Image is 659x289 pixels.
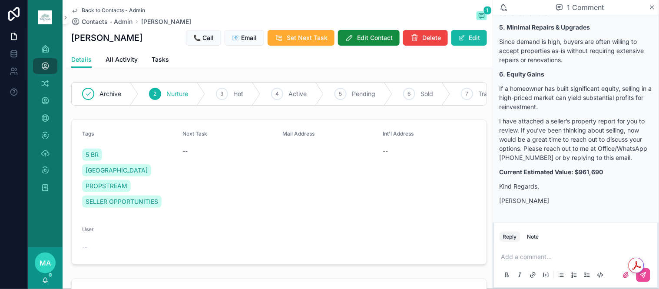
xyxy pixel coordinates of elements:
[500,196,652,205] p: [PERSON_NAME]
[38,10,52,24] img: App logo
[422,33,441,42] span: Delete
[82,17,132,26] span: Contacts - Admin
[483,6,492,15] span: 1
[338,30,400,46] button: Edit Contact
[152,52,169,69] a: Tasks
[357,33,393,42] span: Edit Contact
[500,232,520,242] button: Reply
[288,90,307,98] span: Active
[352,90,375,98] span: Pending
[466,90,469,97] span: 7
[232,33,257,42] span: 📧 Email
[221,90,224,97] span: 3
[141,17,191,26] a: [PERSON_NAME]
[500,168,603,176] strong: Current Estimated Value: $961,690
[182,130,207,137] span: Next Task
[82,149,102,161] a: 5 BR
[82,242,87,251] span: --
[383,130,414,137] span: Int'l Address
[477,11,487,22] button: 1
[82,130,94,137] span: Tags
[86,166,148,175] span: [GEOGRAPHIC_DATA]
[283,130,315,137] span: Mail Address
[99,90,121,98] span: Archive
[500,116,652,162] p: I have attached a seller’s property report for you to review. If you’ve been thinking about selli...
[71,17,132,26] a: Contacts - Admin
[71,55,92,64] span: Details
[500,70,545,78] strong: 6. Equity Gains
[86,182,127,190] span: PROPSTREAM
[40,258,51,268] span: MA
[186,30,221,46] button: 📞 Call
[408,90,411,97] span: 6
[82,226,94,233] span: User
[182,147,188,156] span: --
[82,164,151,176] a: [GEOGRAPHIC_DATA]
[166,90,188,98] span: Nurture
[527,233,539,240] div: Note
[71,32,142,44] h1: [PERSON_NAME]
[268,30,334,46] button: Set Next Task
[86,197,158,206] span: SELLER OPPORTUNITIES
[383,147,388,156] span: --
[193,33,214,42] span: 📞 Call
[28,35,63,207] div: scrollable content
[287,33,328,42] span: Set Next Task
[106,55,138,64] span: All Activity
[567,2,604,13] span: 1 Comment
[500,37,652,64] p: Since demand is high, buyers are often willing to accept properties as-is without requiring exten...
[500,84,652,111] p: If a homeowner has built significant equity, selling in a high-priced market can yield substantia...
[82,180,131,192] a: PROPSTREAM
[233,90,243,98] span: Hot
[82,196,162,208] a: SELLER OPPORTUNITIES
[275,90,279,97] span: 4
[500,23,590,31] strong: 5. Minimal Repairs & Upgrades
[500,182,652,191] p: Kind Regards,
[71,7,145,14] a: Back to Contacts - Admin
[478,90,494,98] span: Trash
[154,90,157,97] span: 2
[71,52,92,68] a: Details
[152,55,169,64] span: Tasks
[451,30,487,46] button: Edit
[339,90,342,97] span: 5
[524,232,543,242] button: Note
[82,7,145,14] span: Back to Contacts - Admin
[403,30,448,46] button: Delete
[421,90,433,98] span: Sold
[86,150,99,159] span: 5 BR
[225,30,264,46] button: 📧 Email
[106,52,138,69] a: All Activity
